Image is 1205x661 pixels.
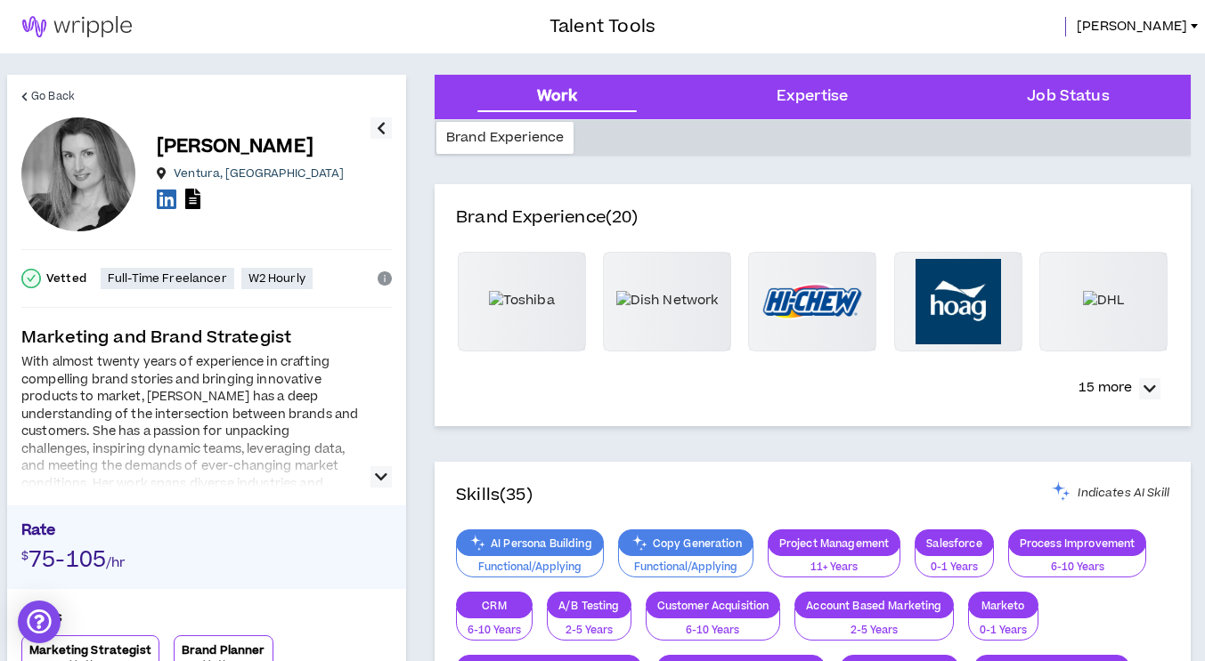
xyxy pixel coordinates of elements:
[456,608,533,641] button: 6-10 Years
[795,599,952,612] p: Account Based Marketing
[657,623,769,639] p: 6-10 Years
[157,134,313,159] p: [PERSON_NAME]
[548,599,631,612] p: A/B Testing
[29,643,151,657] p: Marketing Strategist
[1078,486,1169,500] span: Indicates AI Skill
[969,599,1038,612] p: Marketo
[1079,378,1132,398] p: 15 more
[980,623,1027,639] p: 0-1 Years
[646,608,781,641] button: 6-10 Years
[806,623,941,639] p: 2-5 Years
[537,85,577,109] div: Work
[630,560,742,576] p: Functional/Applying
[916,259,1001,344] img: Hoag
[21,607,392,635] p: Roles
[182,643,265,657] p: Brand Planner
[779,560,890,576] p: 11+ Years
[616,291,719,310] img: Dish Network
[457,536,603,550] p: AI Persona Building
[46,271,86,286] p: Vetted
[769,536,900,550] p: Project Management
[1083,291,1124,310] img: DHL
[1070,373,1169,405] button: 15 more
[31,88,75,105] span: Go Back
[106,553,125,572] span: /hr
[21,75,75,117] a: Go Back
[760,277,865,326] img: Hi-Chew
[456,206,1169,252] h4: Brand Experience (20)
[619,536,753,550] p: Copy Generation
[468,623,521,639] p: 6-10 Years
[1077,17,1187,36] span: [PERSON_NAME]
[1020,560,1136,576] p: 6-10 Years
[489,291,555,310] img: Toshiba
[915,544,993,578] button: 0-1 Years
[926,560,981,576] p: 0-1 Years
[21,117,135,231] div: Melissa Z.
[21,548,28,564] span: $
[618,544,753,578] button: Functional/Applying
[21,520,392,546] p: Rate
[248,271,305,286] p: W2 Hourly
[21,354,360,528] div: With almost twenty years of experience in crafting compelling brand stories and bringing innovati...
[456,483,533,508] h4: Skills (35)
[378,271,392,286] span: info-circle
[916,536,992,550] p: Salesforce
[768,544,901,578] button: 11+ Years
[794,608,953,641] button: 2-5 Years
[174,166,344,181] p: Ventura , [GEOGRAPHIC_DATA]
[547,608,631,641] button: 2-5 Years
[21,269,41,288] span: check-circle
[18,601,61,643] div: Open Intercom Messenger
[457,599,532,612] p: CRM
[968,608,1038,641] button: 0-1 Years
[436,122,574,154] div: Brand Experience
[558,623,620,639] p: 2-5 Years
[1008,544,1147,578] button: 6-10 Years
[1027,85,1109,109] div: Job Status
[468,560,592,576] p: Functional/Applying
[550,13,655,40] h3: Talent Tools
[777,85,848,109] div: Expertise
[108,271,227,286] p: Full-Time Freelancer
[28,544,106,576] span: 75-105
[456,544,604,578] button: Functional/Applying
[1009,536,1146,550] p: Process Improvement
[647,599,780,612] p: Customer Acquisition
[21,326,392,351] p: Marketing and Brand Strategist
